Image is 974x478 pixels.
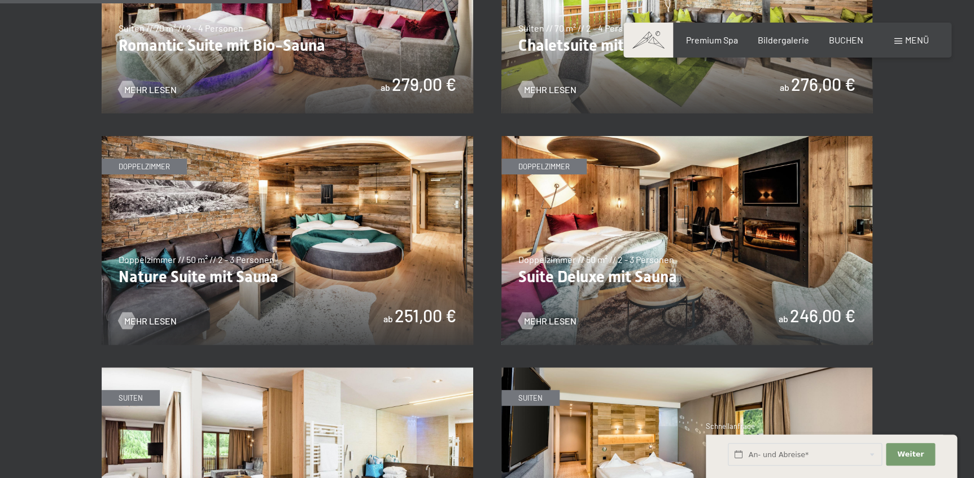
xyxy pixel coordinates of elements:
a: Mehr Lesen [119,84,177,96]
a: Mehr Lesen [119,315,177,327]
span: Mehr Lesen [524,84,576,96]
img: Nature Suite mit Sauna [102,136,473,345]
a: Suite Deluxe mit Sauna [501,137,873,143]
a: Alpin Studio [501,368,873,375]
span: Weiter [897,449,924,459]
button: Weiter [886,443,934,466]
a: Bildergalerie [758,34,809,45]
img: Suite Deluxe mit Sauna [501,136,873,345]
span: Menü [905,34,929,45]
a: Nature Suite mit Sauna [102,137,473,143]
span: Mehr Lesen [124,315,177,327]
a: BUCHEN [829,34,863,45]
span: Schnellanfrage [706,422,755,431]
a: Mehr Lesen [518,315,576,327]
span: Mehr Lesen [524,315,576,327]
a: Family Suite [102,368,473,375]
span: Mehr Lesen [124,84,177,96]
a: Mehr Lesen [518,84,576,96]
a: Premium Spa [685,34,737,45]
